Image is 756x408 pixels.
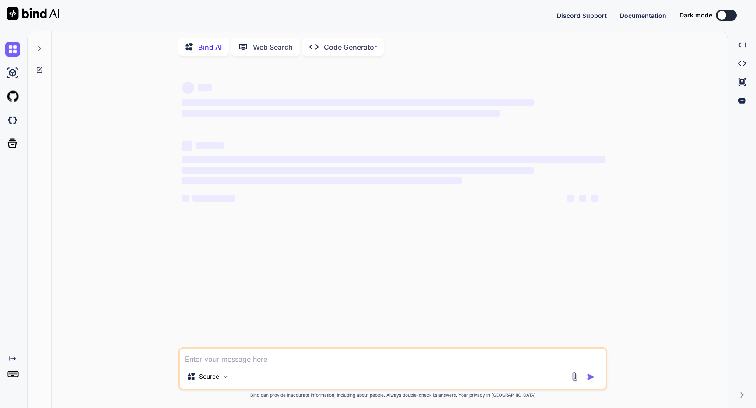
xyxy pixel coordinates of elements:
[567,195,574,202] span: ‌
[182,167,533,174] span: ‌
[587,373,595,381] img: icon
[5,89,20,104] img: githubLight
[324,42,377,52] p: Code Generator
[7,7,59,20] img: Bind AI
[620,12,666,19] span: Documentation
[196,142,224,149] span: ‌
[182,177,462,184] span: ‌
[557,12,607,19] span: Discord Support
[591,195,598,202] span: ‌
[199,372,219,381] p: Source
[182,110,500,117] span: ‌
[679,11,712,20] span: Dark mode
[182,99,533,106] span: ‌
[253,42,293,52] p: Web Search
[570,372,580,382] img: attachment
[5,113,20,128] img: darkCloudIdeIcon
[182,195,189,202] span: ‌
[178,392,607,398] p: Bind can provide inaccurate information, including about people. Always double-check its answers....
[182,141,192,151] span: ‌
[222,373,229,380] img: Pick Models
[579,195,586,202] span: ‌
[557,11,607,20] button: Discord Support
[620,11,666,20] button: Documentation
[5,42,20,57] img: chat
[198,84,212,91] span: ‌
[182,82,194,94] span: ‌
[198,42,222,52] p: Bind AI
[192,195,234,202] span: ‌
[182,156,605,163] span: ‌
[5,66,20,80] img: ai-studio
